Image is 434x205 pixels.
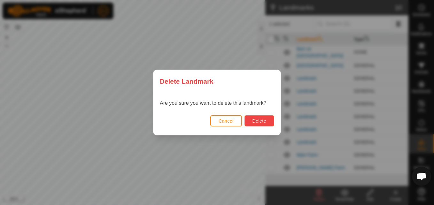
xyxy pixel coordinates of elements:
[219,118,234,124] span: Cancel
[244,115,274,126] button: Delete
[160,76,213,86] span: Delete Landmark
[160,100,267,106] span: Are you sure you want to delete this landmark?
[412,167,431,186] div: Open chat
[210,115,242,126] button: Cancel
[252,118,266,124] span: Delete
